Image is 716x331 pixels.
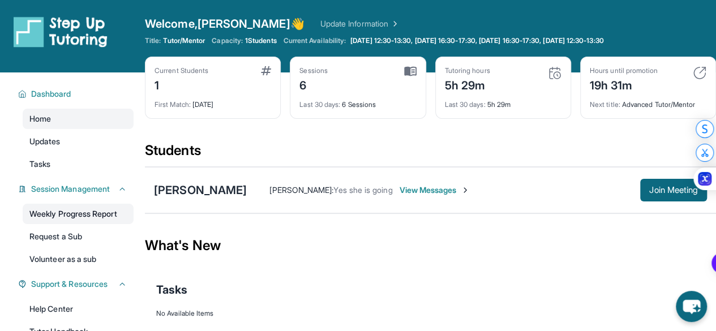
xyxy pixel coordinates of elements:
div: 1 [155,75,208,93]
button: Session Management [27,183,127,195]
span: View Messages [399,184,470,196]
img: card [404,66,417,76]
div: Students [145,141,716,166]
span: Dashboard [31,88,71,100]
div: 5h 29m [445,75,490,93]
span: Current Availability: [284,36,346,45]
div: Tutoring hours [445,66,490,75]
span: First Match : [155,100,191,109]
a: Update Information [320,18,400,29]
img: Chevron Right [388,18,400,29]
div: Sessions [299,66,328,75]
span: Join Meeting [649,187,698,194]
div: Current Students [155,66,208,75]
button: chat-button [676,291,707,322]
span: Yes she is going [333,185,392,195]
span: Support & Resources [31,278,108,290]
span: Tasks [156,282,187,298]
button: Dashboard [27,88,127,100]
button: Join Meeting [640,179,707,201]
img: card [693,66,706,80]
span: Session Management [31,183,110,195]
span: Title: [145,36,161,45]
a: [DATE] 12:30-13:30, [DATE] 16:30-17:30, [DATE] 16:30-17:30, [DATE] 12:30-13:30 [348,36,606,45]
span: Tasks [29,158,50,170]
span: Home [29,113,51,124]
div: 6 [299,75,328,93]
span: Next title : [590,100,620,109]
a: Help Center [23,299,134,319]
span: Capacity: [212,36,243,45]
a: Updates [23,131,134,152]
div: [DATE] [155,93,271,109]
a: Tasks [23,154,134,174]
img: card [261,66,271,75]
a: Request a Sub [23,226,134,247]
span: [PERSON_NAME] : [269,185,333,195]
img: Chevron-Right [461,186,470,195]
div: [PERSON_NAME] [154,182,247,198]
span: Welcome, [PERSON_NAME] 👋 [145,16,305,32]
span: Tutor/Mentor [163,36,205,45]
img: logo [14,16,108,48]
span: Last 30 days : [445,100,486,109]
div: What's New [145,221,716,270]
a: Home [23,109,134,129]
a: Volunteer as a sub [23,249,134,269]
div: 19h 31m [590,75,658,93]
span: [DATE] 12:30-13:30, [DATE] 16:30-17:30, [DATE] 16:30-17:30, [DATE] 12:30-13:30 [350,36,603,45]
div: 6 Sessions [299,93,416,109]
a: Weekly Progress Report [23,204,134,224]
span: Last 30 days : [299,100,340,109]
button: Support & Resources [27,278,127,290]
img: card [548,66,561,80]
span: Updates [29,136,61,147]
div: Advanced Tutor/Mentor [590,93,706,109]
div: No Available Items [156,309,705,318]
div: 5h 29m [445,93,561,109]
span: 1 Students [245,36,277,45]
div: Hours until promotion [590,66,658,75]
